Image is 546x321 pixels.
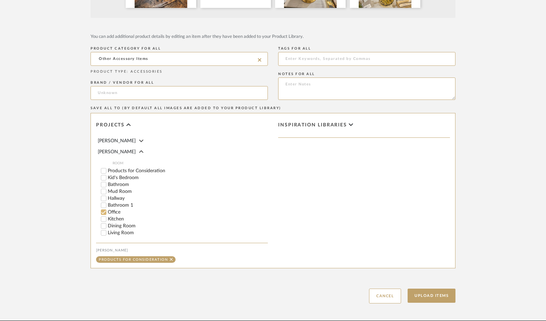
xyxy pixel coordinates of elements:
span: [PERSON_NAME] [98,149,136,154]
span: : ACCESSORIES [127,70,162,73]
label: BRAND / VENDOR FOR ALL [91,81,154,85]
input: Enter Keywords, Separated by Commas [278,52,455,66]
label: Kid's Bedroom [108,175,268,180]
span: ROOM [113,160,268,166]
span: Inspiration libraries [278,122,347,128]
label: Office [108,210,268,215]
label: Products for Consideration [108,168,268,173]
label: TAGS FOR ALL [278,46,311,51]
div: Products for Consideration [99,258,168,261]
label: Kitchen [108,217,268,221]
label: Bathroom 1 [108,203,268,208]
button: Upload Items [408,289,455,303]
label: Bathroom [108,182,268,187]
div: [PERSON_NAME] [96,248,268,252]
label: Living Room [108,230,268,235]
label: Mud Room [108,189,268,194]
div: You can add additional product details by editing an item after they have been added to your Prod... [91,33,455,40]
label: NOTES FOR ALL [278,72,315,76]
label: Dining Room [108,224,268,228]
label: SAVE ALL TO (BY DEFAULT ALL IMAGES ARE ADDED TO YOUR PRODUCT LIBRARY) [91,106,281,110]
span: Projects [96,122,125,128]
span: [PERSON_NAME] [98,138,136,143]
label: PRODUCT CATEGORY FOR ALL [91,46,161,51]
input: Uncategorized [91,52,268,66]
input: Unknown [91,86,268,100]
div: PRODUCT TYPE [91,69,268,74]
button: Cancel [369,289,401,303]
label: Hallway [108,196,268,201]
